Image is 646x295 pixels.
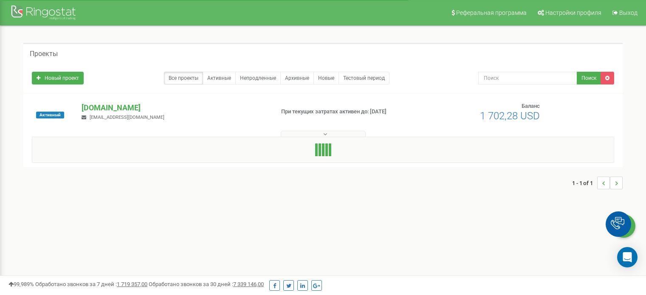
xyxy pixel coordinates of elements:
[203,72,236,84] a: Активные
[117,281,147,287] u: 1 719 357,00
[281,108,417,116] p: При текущих затратах активен до: [DATE]
[577,72,601,84] button: Поиск
[480,110,540,122] span: 1 702,28 USD
[545,9,601,16] span: Настройки профиля
[8,281,34,287] span: 99,989%
[572,177,597,189] span: 1 - 1 of 1
[82,102,267,113] p: [DOMAIN_NAME]
[149,281,264,287] span: Обработано звонков за 30 дней :
[30,50,58,58] h5: Проекты
[456,9,527,16] span: Реферальная программа
[572,168,623,198] nav: ...
[32,72,84,84] a: Новый проект
[280,72,314,84] a: Архивные
[35,281,147,287] span: Обработано звонков за 7 дней :
[522,103,540,109] span: Баланс
[235,72,281,84] a: Непродленные
[233,281,264,287] u: 7 339 146,00
[619,9,638,16] span: Выход
[617,247,638,267] div: Open Intercom Messenger
[339,72,389,84] a: Тестовый период
[478,72,577,84] input: Поиск
[36,112,64,118] span: Активный
[164,72,203,84] a: Все проекты
[90,115,164,120] span: [EMAIL_ADDRESS][DOMAIN_NAME]
[313,72,339,84] a: Новые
